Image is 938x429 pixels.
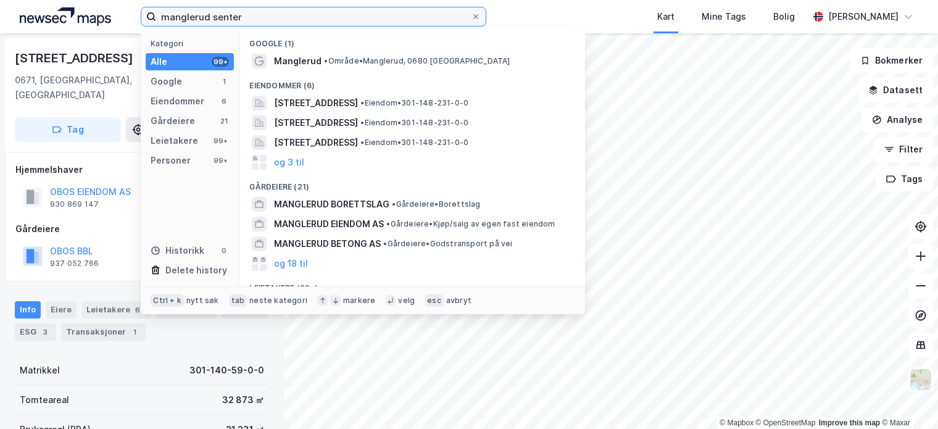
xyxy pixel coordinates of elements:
[239,172,585,194] div: Gårdeiere (21)
[850,48,933,73] button: Bokmerker
[156,7,471,26] input: Søk på adresse, matrikkel, gårdeiere, leietakere eller personer
[219,77,229,86] div: 1
[702,9,746,24] div: Mine Tags
[50,199,99,209] div: 930 869 147
[274,54,322,69] span: Manglerud
[360,98,364,107] span: •
[861,107,933,132] button: Analyse
[128,326,141,338] div: 1
[343,296,375,306] div: markere
[151,153,191,168] div: Personer
[398,296,415,306] div: velg
[909,368,932,391] img: Z
[386,219,390,228] span: •
[212,156,229,165] div: 99+
[274,217,384,231] span: MANGLERUD EIENDOM AS
[720,419,753,427] a: Mapbox
[274,155,304,170] button: og 3 til
[756,419,816,427] a: OpenStreetMap
[222,393,264,407] div: 32 873 ㎡
[446,296,471,306] div: avbryt
[239,273,585,296] div: Leietakere (99+)
[239,29,585,51] div: Google (1)
[360,138,468,148] span: Eiendom • 301-148-231-0-0
[876,167,933,191] button: Tags
[858,78,933,102] button: Datasett
[151,39,234,48] div: Kategori
[383,239,387,248] span: •
[360,118,468,128] span: Eiendom • 301-148-231-0-0
[239,71,585,93] div: Eiendommer (6)
[165,263,227,278] div: Delete history
[151,114,195,128] div: Gårdeiere
[274,135,358,150] span: [STREET_ADDRESS]
[15,73,173,102] div: 0671, [GEOGRAPHIC_DATA], [GEOGRAPHIC_DATA]
[229,294,247,307] div: tab
[386,219,555,229] span: Gårdeiere • Kjøp/salg av egen fast eiendom
[61,323,146,341] div: Transaksjoner
[219,96,229,106] div: 6
[151,94,204,109] div: Eiendommer
[425,294,444,307] div: esc
[274,115,358,130] span: [STREET_ADDRESS]
[819,419,880,427] a: Improve this map
[773,9,795,24] div: Bolig
[657,9,674,24] div: Kart
[274,96,358,110] span: [STREET_ADDRESS]
[874,137,933,162] button: Filter
[151,54,167,69] div: Alle
[383,239,512,249] span: Gårdeiere • Godstransport på vei
[15,222,268,236] div: Gårdeiere
[20,393,69,407] div: Tomteareal
[360,138,364,147] span: •
[151,294,184,307] div: Ctrl + k
[249,296,307,306] div: neste kategori
[189,363,264,378] div: 301-140-59-0-0
[15,162,268,177] div: Hjemmelshaver
[151,133,198,148] div: Leietakere
[876,370,938,429] iframe: Chat Widget
[15,48,136,68] div: [STREET_ADDRESS]
[324,56,510,66] span: Område • Manglerud, 0680 [GEOGRAPHIC_DATA]
[392,199,396,209] span: •
[46,301,77,319] div: Eiere
[50,259,99,269] div: 937 052 766
[81,301,151,319] div: Leietakere
[392,199,480,209] span: Gårdeiere • Borettslag
[274,197,389,212] span: MANGLERUD BORETTSLAG
[15,301,41,319] div: Info
[219,116,229,126] div: 21
[39,326,51,338] div: 3
[15,117,121,142] button: Tag
[20,7,111,26] img: logo.a4113a55bc3d86da70a041830d287a7e.svg
[212,57,229,67] div: 99+
[20,363,60,378] div: Matrikkel
[360,98,468,108] span: Eiendom • 301-148-231-0-0
[151,74,182,89] div: Google
[151,243,204,258] div: Historikk
[186,296,219,306] div: nytt søk
[360,118,364,127] span: •
[15,323,56,341] div: ESG
[212,136,229,146] div: 99+
[324,56,328,65] span: •
[274,236,381,251] span: MANGLERUD BETONG AS
[274,256,308,271] button: og 18 til
[219,246,229,256] div: 0
[133,304,146,316] div: 61
[828,9,899,24] div: [PERSON_NAME]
